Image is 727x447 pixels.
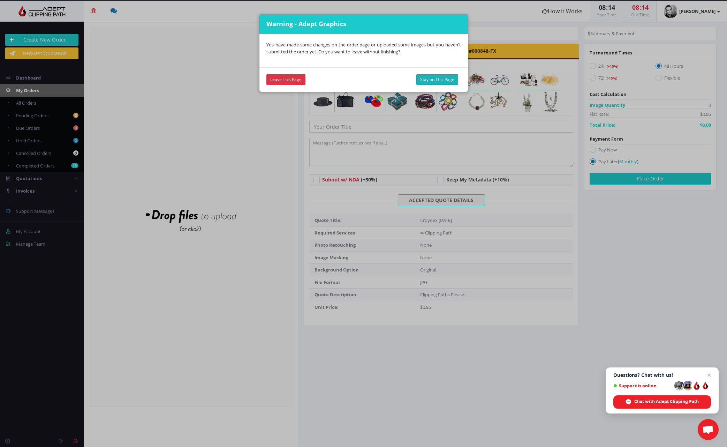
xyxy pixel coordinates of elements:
[705,371,713,379] span: Close chat
[266,41,461,55] td: You have made some changes on the order page or uploaded some images but you haven't submitted th...
[634,398,699,405] span: Chat with Adept Clipping Path
[266,74,305,85] a: Leave This Page
[613,395,711,409] div: Chat with Adept Clipping Path
[613,383,672,388] span: Support is online
[698,419,719,440] div: Open chat
[266,20,463,29] h4: Warning - Adept Graphics
[416,74,458,85] button: Stay on This Page
[613,372,711,378] span: Questions? Chat with us!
